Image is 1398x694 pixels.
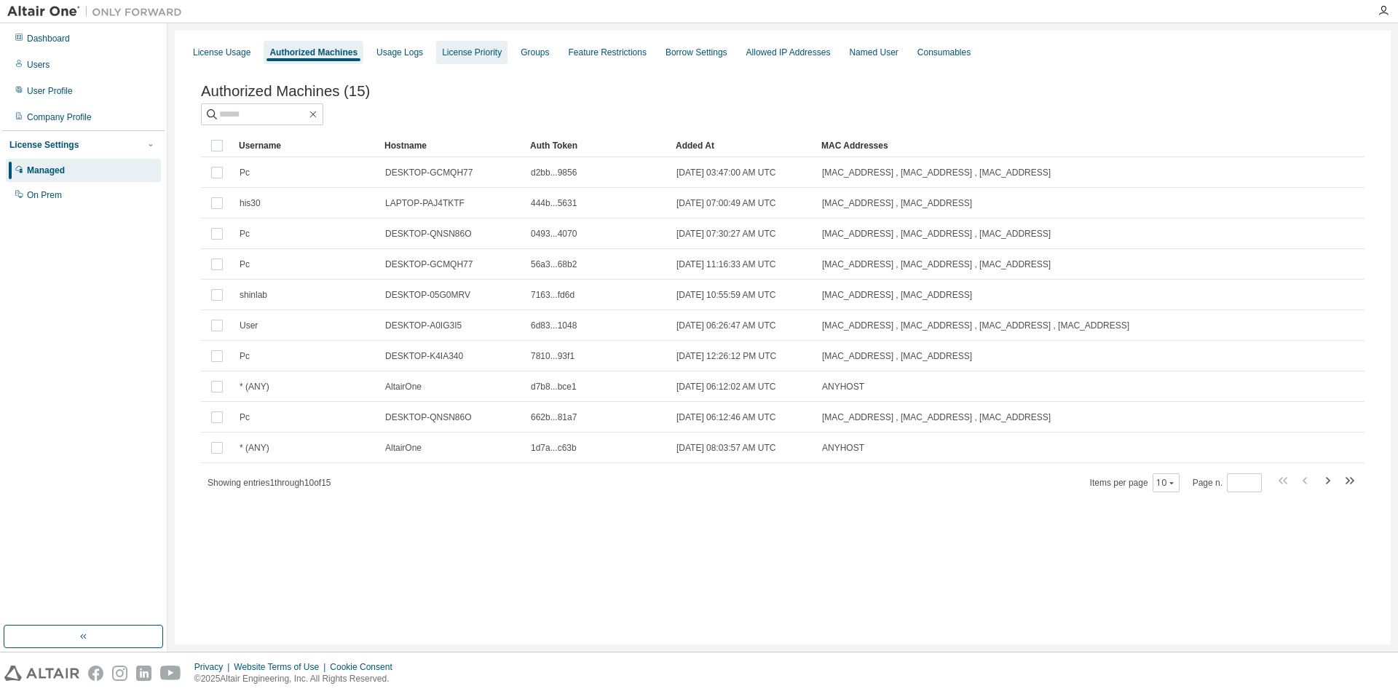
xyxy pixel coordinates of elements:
[27,33,70,44] div: Dashboard
[193,47,250,58] div: License Usage
[531,350,574,362] span: 7810...93f1
[27,189,62,201] div: On Prem
[676,197,776,209] span: [DATE] 07:00:49 AM UTC
[531,167,577,178] span: d2bb...9856
[240,411,250,423] span: Pc
[201,83,370,100] span: Authorized Machines (15)
[530,134,664,157] div: Auth Token
[240,259,250,270] span: Pc
[917,47,971,58] div: Consumables
[822,197,972,209] span: [MAC_ADDRESS] , [MAC_ADDRESS]
[676,228,776,240] span: [DATE] 07:30:27 AM UTC
[676,134,810,157] div: Added At
[240,289,267,301] span: shinlab
[385,381,422,393] span: AltairOne
[385,411,471,423] span: DESKTOP-QNSN86O
[27,85,73,97] div: User Profile
[676,289,776,301] span: [DATE] 10:55:59 AM UTC
[822,320,1129,331] span: [MAC_ADDRESS] , [MAC_ADDRESS] , [MAC_ADDRESS] , [MAC_ADDRESS]
[822,411,1051,423] span: [MAC_ADDRESS] , [MAC_ADDRESS] , [MAC_ADDRESS]
[240,197,261,209] span: his30
[676,259,776,270] span: [DATE] 11:16:33 AM UTC
[27,111,92,123] div: Company Profile
[385,228,471,240] span: DESKTOP-QNSN86O
[4,666,79,681] img: altair_logo.svg
[531,228,577,240] span: 0493...4070
[531,442,577,454] span: 1d7a...c63b
[676,381,776,393] span: [DATE] 06:12:02 AM UTC
[269,47,358,58] div: Authorized Machines
[442,47,502,58] div: License Priority
[136,666,151,681] img: linkedin.svg
[676,350,776,362] span: [DATE] 12:26:12 PM UTC
[822,350,972,362] span: [MAC_ADDRESS] , [MAC_ADDRESS]
[112,666,127,681] img: instagram.svg
[9,139,79,151] div: License Settings
[676,320,776,331] span: [DATE] 06:26:47 AM UTC
[531,259,577,270] span: 56a3...68b2
[27,59,50,71] div: Users
[666,47,727,58] div: Borrow Settings
[746,47,831,58] div: Allowed IP Addresses
[376,47,423,58] div: Usage Logs
[676,167,776,178] span: [DATE] 03:47:00 AM UTC
[1156,477,1176,489] button: 10
[330,661,400,673] div: Cookie Consent
[7,4,189,19] img: Altair One
[27,165,65,176] div: Managed
[385,289,470,301] span: DESKTOP-05G0MRV
[88,666,103,681] img: facebook.svg
[531,320,577,331] span: 6d83...1048
[821,134,1212,157] div: MAC Addresses
[208,478,331,488] span: Showing entries 1 through 10 of 15
[569,47,647,58] div: Feature Restrictions
[1193,473,1262,492] span: Page n.
[234,661,330,673] div: Website Terms of Use
[240,381,269,393] span: * (ANY)
[676,411,776,423] span: [DATE] 06:12:46 AM UTC
[240,442,269,454] span: * (ANY)
[385,350,463,362] span: DESKTOP-K4IA340
[822,167,1051,178] span: [MAC_ADDRESS] , [MAC_ADDRESS] , [MAC_ADDRESS]
[240,350,250,362] span: Pc
[239,134,373,157] div: Username
[822,289,972,301] span: [MAC_ADDRESS] , [MAC_ADDRESS]
[822,259,1051,270] span: [MAC_ADDRESS] , [MAC_ADDRESS] , [MAC_ADDRESS]
[240,167,250,178] span: Pc
[385,259,473,270] span: DESKTOP-GCMQH77
[194,673,401,685] p: © 2025 Altair Engineering, Inc. All Rights Reserved.
[849,47,898,58] div: Named User
[531,411,577,423] span: 662b...81a7
[521,47,549,58] div: Groups
[822,442,864,454] span: ANYHOST
[194,661,234,673] div: Privacy
[385,197,465,209] span: LAPTOP-PAJ4TKTF
[240,228,250,240] span: Pc
[384,134,518,157] div: Hostname
[531,197,577,209] span: 444b...5631
[531,289,574,301] span: 7163...fd6d
[1090,473,1180,492] span: Items per page
[385,167,473,178] span: DESKTOP-GCMQH77
[822,381,864,393] span: ANYHOST
[160,666,181,681] img: youtube.svg
[385,442,422,454] span: AltairOne
[676,442,776,454] span: [DATE] 08:03:57 AM UTC
[385,320,462,331] span: DESKTOP-A0IG3I5
[531,381,577,393] span: d7b8...bce1
[240,320,258,331] span: User
[822,228,1051,240] span: [MAC_ADDRESS] , [MAC_ADDRESS] , [MAC_ADDRESS]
